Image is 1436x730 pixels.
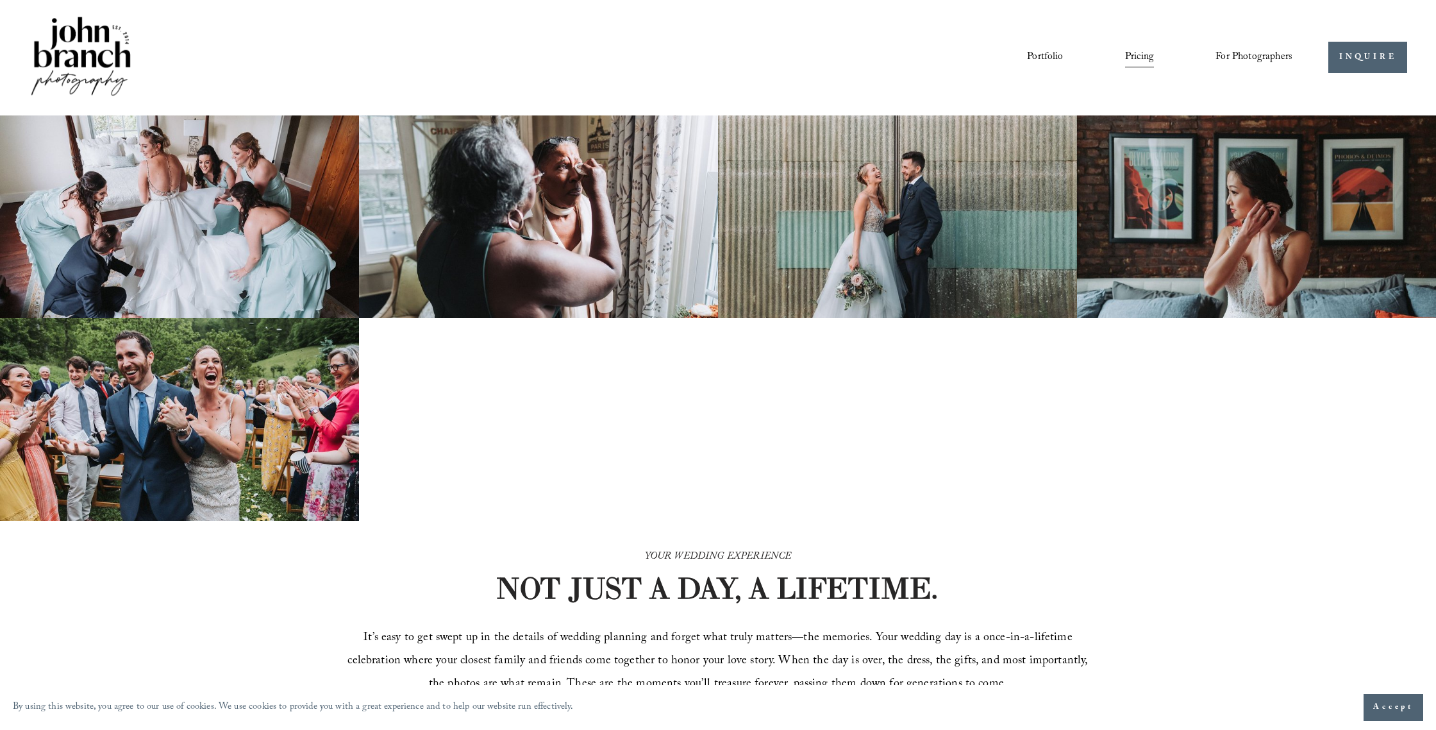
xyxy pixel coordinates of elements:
[1077,115,1436,318] img: Bride adjusting earring in front of framed posters on a brick wall.
[29,14,133,101] img: John Branch IV Photography
[13,699,574,717] p: By using this website, you agree to our use of cookies. We use cookies to provide you with a grea...
[496,570,938,607] strong: NOT JUST A DAY, A LIFETIME.
[1215,47,1292,67] span: For Photographers
[1215,47,1292,69] a: folder dropdown
[1027,47,1063,69] a: Portfolio
[1125,47,1154,69] a: Pricing
[645,548,792,566] em: YOUR WEDDING EXPERIENCE
[718,115,1077,318] img: A bride and groom standing together, laughing, with the bride holding a bouquet in front of a cor...
[1364,694,1423,721] button: Accept
[1373,701,1414,714] span: Accept
[359,115,718,318] img: Woman applying makeup to another woman near a window with floral curtains and autumn flowers.
[347,629,1091,695] span: It’s easy to get swept up in the details of wedding planning and forget what truly matters—the me...
[1328,42,1407,73] a: INQUIRE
